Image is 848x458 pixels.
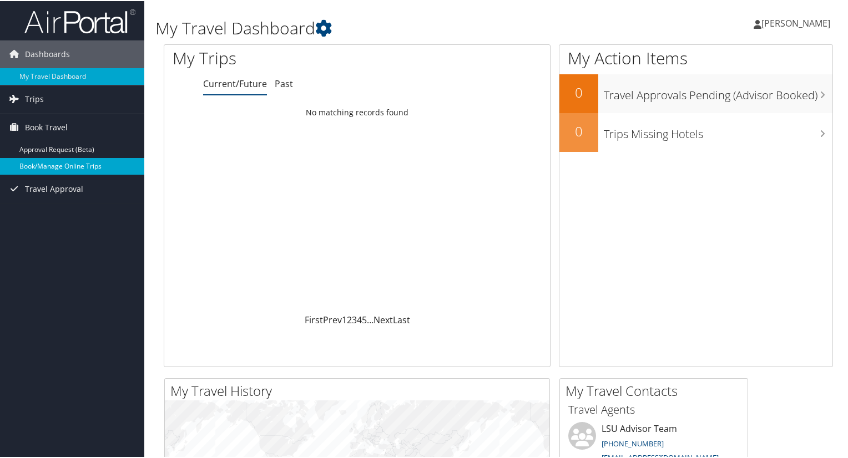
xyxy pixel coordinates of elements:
[559,112,832,151] a: 0Trips Missing Hotels
[323,313,342,325] a: Prev
[25,84,44,112] span: Trips
[559,82,598,101] h2: 0
[170,380,549,399] h2: My Travel History
[203,77,267,89] a: Current/Future
[25,113,68,140] span: Book Travel
[347,313,352,325] a: 2
[275,77,293,89] a: Past
[754,6,841,39] a: [PERSON_NAME]
[173,45,381,69] h1: My Trips
[604,120,832,141] h3: Trips Missing Hotels
[559,121,598,140] h2: 0
[559,73,832,112] a: 0Travel Approvals Pending (Advisor Booked)
[342,313,347,325] a: 1
[566,380,748,399] h2: My Travel Contacts
[604,81,832,102] h3: Travel Approvals Pending (Advisor Booked)
[24,7,135,33] img: airportal-logo.png
[25,174,83,202] span: Travel Approval
[352,313,357,325] a: 3
[362,313,367,325] a: 5
[602,437,664,447] a: [PHONE_NUMBER]
[559,45,832,69] h1: My Action Items
[367,313,373,325] span: …
[25,39,70,67] span: Dashboards
[373,313,393,325] a: Next
[568,401,739,416] h3: Travel Agents
[305,313,323,325] a: First
[761,16,830,28] span: [PERSON_NAME]
[357,313,362,325] a: 4
[393,313,410,325] a: Last
[164,101,550,121] td: No matching records found
[155,16,613,39] h1: My Travel Dashboard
